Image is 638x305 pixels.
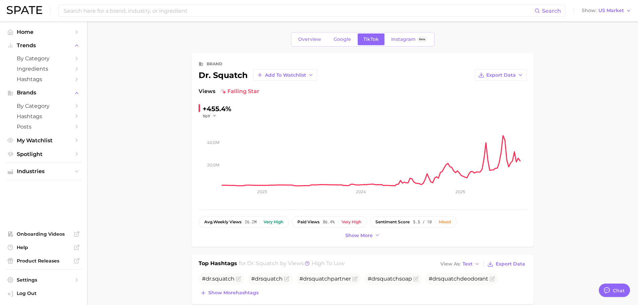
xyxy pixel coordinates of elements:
button: paid views86.4%Very high [292,216,367,228]
span: US Market [598,9,624,12]
tspan: 2024 [356,189,366,194]
span: Settings [17,277,70,283]
span: #dr partner [299,276,351,282]
div: +455.4% [203,103,231,114]
tspan: 40.0m [207,140,219,145]
tspan: 2025 [455,189,465,194]
a: Settings [5,275,82,285]
h1: Top Hashtags [199,259,237,269]
span: TikTok [363,36,379,42]
button: Industries [5,166,82,176]
h2: for by Views [239,259,345,269]
button: Trends [5,41,82,51]
a: Spotlight [5,149,82,159]
span: My Watchlist [17,137,70,144]
span: Log Out [17,290,76,296]
a: Hashtags [5,74,82,84]
span: Instagram [391,36,416,42]
a: Help [5,242,82,252]
span: 86.4% [323,220,335,224]
span: Help [17,244,70,250]
a: by Category [5,53,82,64]
img: SPATE [7,6,42,14]
a: Log out. Currently logged in with e-mail staiger.e@pg.com. [5,288,82,300]
img: falling star [221,89,226,94]
button: Add to Watchlist [253,69,317,81]
button: View AsText [439,260,482,269]
button: Flag as miscategorized or irrelevant [236,276,241,282]
span: Home [17,29,70,35]
span: Trends [17,43,70,49]
span: 5.5 / 10 [413,220,432,224]
span: squatch [261,276,283,282]
button: ShowUS Market [580,6,633,15]
span: #dr [251,276,283,282]
span: # [202,276,234,282]
tspan: 2023 [257,189,267,194]
button: Brands [5,88,82,98]
span: dr. squatch [247,260,279,266]
span: YoY [203,113,210,119]
a: InstagramBeta [385,33,433,45]
span: Brands [17,90,70,96]
span: Hashtags [17,76,70,82]
span: Show [582,9,596,12]
div: brand [207,60,222,68]
span: #dr soap [368,276,412,282]
a: by Category [5,101,82,111]
a: Google [328,33,357,45]
span: Hashtags [17,113,70,120]
span: squatch [377,276,399,282]
span: Spotlight [17,151,70,157]
span: dr. [206,276,212,282]
span: Text [463,262,473,266]
abbr: average [204,219,213,224]
span: #dr deodorant [429,276,488,282]
span: paid views [297,220,320,224]
span: squatch [438,276,460,282]
span: Google [334,36,351,42]
button: Flag as miscategorized or irrelevant [352,276,358,282]
span: Industries [17,168,70,174]
input: Search here for a brand, industry, or ingredient [63,5,535,16]
span: high to low [312,260,345,266]
span: Export Data [496,261,525,267]
span: Onboarding Videos [17,231,70,237]
div: Very high [264,220,283,224]
span: by Category [17,103,70,109]
span: Export Data [486,72,516,78]
span: by Category [17,55,70,62]
span: weekly views [204,220,241,224]
span: squatch [309,276,331,282]
tspan: 20.0m [207,162,219,167]
span: Beta [419,36,425,42]
span: sentiment score [375,220,410,224]
button: YoY [203,113,217,119]
span: Search [542,8,561,14]
a: My Watchlist [5,135,82,146]
a: Posts [5,122,82,132]
span: Product Releases [17,258,70,264]
button: Flag as miscategorized or irrelevant [413,276,419,282]
a: Onboarding Videos [5,229,82,239]
span: 26.2m [245,220,257,224]
a: Hashtags [5,111,82,122]
div: Mixed [439,220,451,224]
span: Views [199,87,215,95]
span: Ingredients [17,66,70,72]
button: sentiment score5.5 / 10Mixed [370,216,456,228]
span: Overview [298,36,321,42]
a: Overview [292,33,327,45]
div: dr. squatch [199,69,317,81]
button: Export Data [475,69,527,81]
span: Add to Watchlist [265,72,306,78]
a: Product Releases [5,256,82,266]
button: Flag as miscategorized or irrelevant [284,276,289,282]
span: Posts [17,124,70,130]
span: falling star [221,87,259,95]
span: Show more [345,233,373,238]
a: Home [5,27,82,37]
div: Very high [342,220,361,224]
button: Flag as miscategorized or irrelevant [490,276,495,282]
span: View As [440,262,460,266]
